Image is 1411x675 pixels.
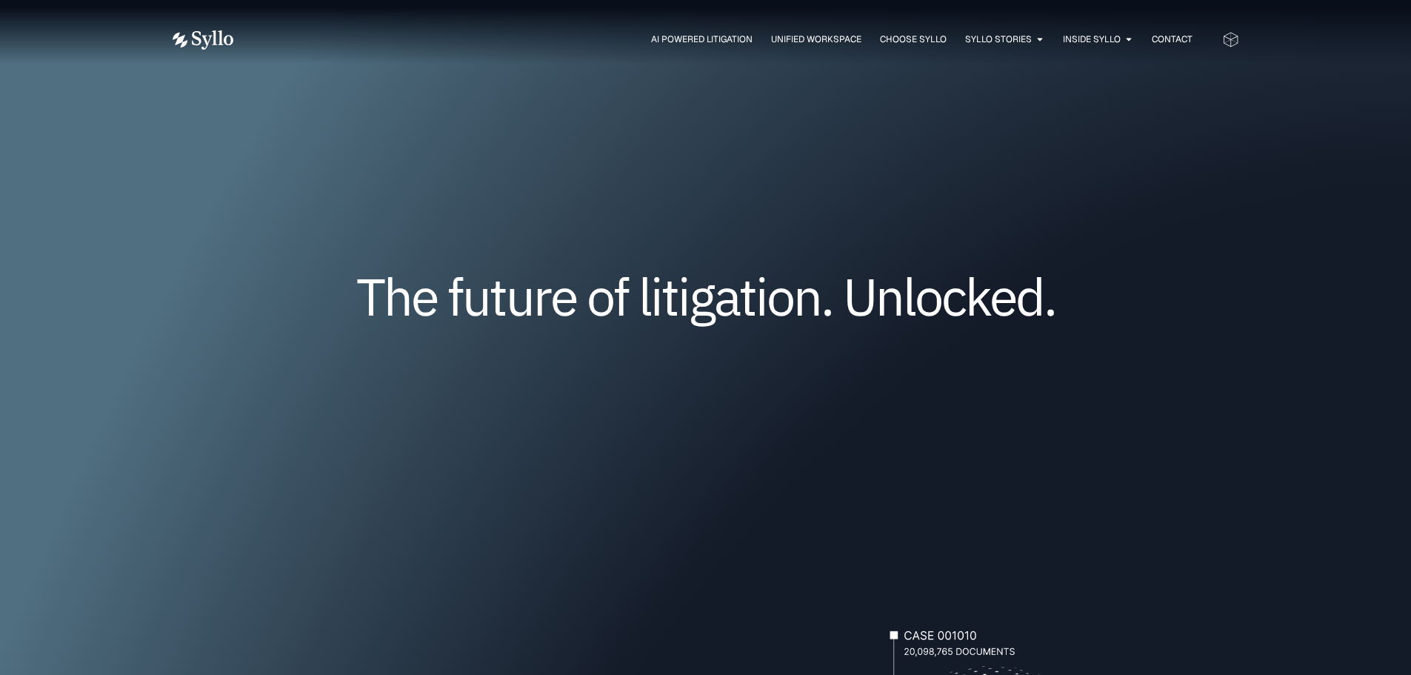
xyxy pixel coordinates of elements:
[261,272,1150,321] h1: The future of litigation. Unlocked.
[651,33,753,46] a: AI Powered Litigation
[880,33,947,46] a: Choose Syllo
[263,33,1192,47] div: Menu Toggle
[965,33,1032,46] a: Syllo Stories
[1152,33,1192,46] a: Contact
[771,33,861,46] a: Unified Workspace
[263,33,1192,47] nav: Menu
[1063,33,1121,46] a: Inside Syllo
[173,30,233,50] img: Vector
